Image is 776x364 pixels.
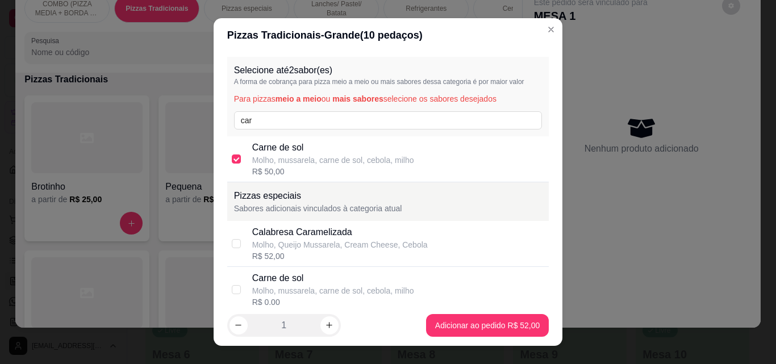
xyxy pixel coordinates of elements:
[252,296,414,308] div: R$ 0,00
[234,64,543,77] p: Selecione até 2 sabor(es)
[252,285,414,296] div: Molho, mussarela, carne de sol, cebola, milho
[276,94,322,103] span: meio a meio
[252,239,428,250] div: Molho, Queijo Mussarela, Cream Cheese, Cebola
[426,314,549,337] button: Adicionar ao pedido R$ 52,00
[542,20,560,39] button: Close
[234,77,543,86] p: A forma de cobrança para pizza meio a meio ou mais sabores dessa categoria é por
[252,250,428,262] div: R$ 52,00
[234,93,543,104] p: Para pizzas ou selecione os sabores desejados
[252,154,414,166] p: Molho, mussarela, carne de sol, cebola, milho
[281,319,286,332] p: 1
[490,78,524,86] span: maior valor
[234,189,543,203] p: Pizzas especiais
[234,203,543,214] p: Sabores adicionais vinculados à categoria atual
[252,166,414,177] div: R$ 50,00
[252,271,414,285] div: Carne de sol
[252,225,428,239] div: Calabresa Caramelizada
[230,316,248,334] button: decrease-product-quantity
[227,27,549,43] div: Pizzas Tradicionais - Grande ( 10 pedaços)
[234,111,543,129] input: Pesquise pelo nome do sabor
[320,316,339,334] button: increase-product-quantity
[332,94,383,103] span: mais sabores
[252,141,414,154] p: Carne de sol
